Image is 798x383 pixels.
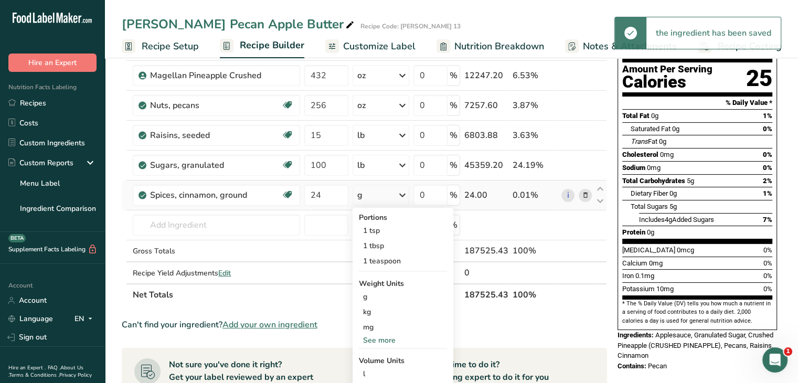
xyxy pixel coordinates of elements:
span: 0% [763,151,772,158]
span: 0mg [649,259,663,267]
div: g [357,189,363,201]
div: 6.53% [513,69,557,82]
div: 3.87% [513,99,557,112]
span: Includes Added Sugars [639,216,714,224]
div: 7257.60 [464,99,508,112]
div: oz [357,69,366,82]
a: Recipe Setup [122,35,199,58]
span: Total Fat [622,112,650,120]
i: Trans [631,137,648,145]
span: Recipe Setup [142,39,199,54]
span: Total Carbohydrates [622,177,685,185]
a: i [561,189,574,202]
span: [MEDICAL_DATA] [622,246,675,254]
div: Weight Units [359,278,447,289]
div: 0 [464,267,508,279]
span: Pecan [648,362,667,370]
span: Fat [631,137,657,145]
div: l [363,368,443,379]
div: the ingredient has been saved [646,17,781,49]
div: 1 tsp [359,223,447,238]
div: EN [75,313,97,325]
div: lb [357,159,365,172]
div: 187525.43 [464,244,508,257]
button: Hire an Expert [8,54,97,72]
div: 1 teaspoon [359,253,447,269]
span: 0% [763,246,772,254]
span: Iron [622,272,634,280]
a: Customize Label [325,35,416,58]
div: Spices, cinnamon, ground [150,189,281,201]
span: 5g [687,177,694,185]
span: 0% [763,259,772,267]
span: 0mg [660,151,674,158]
div: BETA [8,234,26,242]
span: 0mg [647,164,661,172]
span: Total Sugars [631,203,668,210]
span: 0% [763,164,772,172]
span: Sodium [622,164,645,172]
span: Protein [622,228,645,236]
div: Volume Units [359,355,447,366]
div: lb [357,129,365,142]
span: Calcium [622,259,647,267]
span: 1% [763,189,772,197]
div: Amount Per Serving [622,65,712,75]
input: Add Ingredient [133,215,300,236]
span: Potassium [622,285,655,293]
div: oz [357,99,366,112]
div: kg [359,304,447,320]
span: 0g [651,112,658,120]
span: 0g [669,189,677,197]
span: 0.1mg [635,272,654,280]
span: 10mg [656,285,674,293]
a: Hire an Expert . [8,364,46,371]
a: Privacy Policy [59,371,92,379]
a: Recipe Builder [220,34,304,59]
div: 3.63% [513,129,557,142]
div: 25 [746,65,772,92]
div: mg [359,320,447,335]
span: 0% [763,272,772,280]
div: 45359.20 [464,159,508,172]
span: Customize Label [343,39,416,54]
div: 24.19% [513,159,557,172]
section: * The % Daily Value (DV) tells you how much a nutrient in a serving of food contributes to a dail... [622,300,772,325]
span: 2% [763,177,772,185]
span: 0% [763,125,772,133]
th: 100% [510,283,559,305]
span: 0% [763,285,772,293]
span: 1% [763,112,772,120]
a: About Us . [8,364,83,379]
div: Gross Totals [133,246,300,257]
span: 4g [665,216,672,224]
span: Dietary Fiber [631,189,668,197]
span: 0g [672,125,679,133]
div: Sugars, granulated [150,159,281,172]
iframe: Intercom live chat [762,347,788,373]
span: Applesauce, Granulated Sugar, Crushed Pineapple (CRUSHED PINEAPPLE), Pecans, Raisins, Cinnamon [618,331,773,359]
span: Saturated Fat [631,125,671,133]
span: Recipe Builder [240,38,304,52]
span: Edit [218,268,231,278]
div: 0.01% [513,189,557,201]
div: 1 tbsp [359,238,447,253]
th: Net Totals [131,283,462,305]
div: Nuts, pecans [150,99,281,112]
div: 12247.20 [464,69,508,82]
div: Can't find your ingredient? [122,318,607,331]
div: 6803.88 [464,129,508,142]
span: Contains: [618,362,646,370]
div: Magellan Pineapple Crushed [150,69,281,82]
div: Portions [359,212,447,223]
div: Recipe Yield Adjustments [133,268,300,279]
span: 0g [659,137,666,145]
span: 0g [647,228,654,236]
div: 100% [513,244,557,257]
span: Add your own ingredient [222,318,317,331]
a: Nutrition Breakdown [437,35,544,58]
div: 24.00 [464,189,508,201]
div: [PERSON_NAME] Pecan Apple Butter [122,15,356,34]
span: Nutrition Breakdown [454,39,544,54]
span: Notes & Attachments [583,39,677,54]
